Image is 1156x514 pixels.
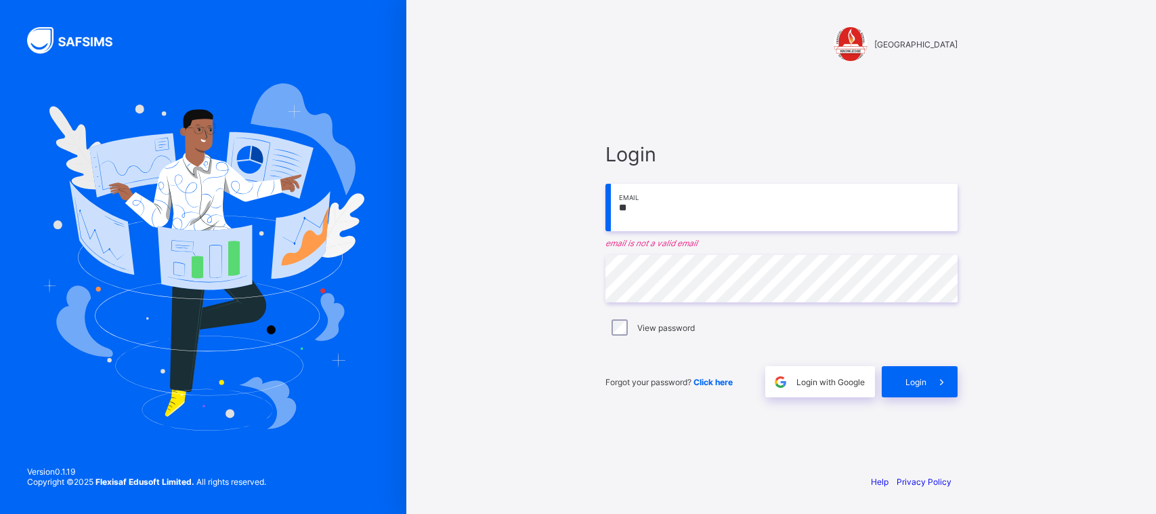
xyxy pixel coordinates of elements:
a: Click here [693,377,733,387]
span: Login [905,377,926,387]
label: View password [637,323,695,333]
span: [GEOGRAPHIC_DATA] [874,39,958,50]
em: email is not a valid email [605,238,958,248]
img: Hero Image [42,83,364,431]
a: Help [871,477,889,487]
strong: Flexisaf Edusoft Limited. [95,477,194,487]
span: Copyright © 2025 All rights reserved. [27,477,266,487]
span: Version 0.1.19 [27,467,266,477]
img: SAFSIMS Logo [27,27,129,54]
img: google.396cfc9801f0270233282035f929180a.svg [773,374,788,390]
span: Login [605,142,958,166]
span: Forgot your password? [605,377,733,387]
a: Privacy Policy [897,477,951,487]
span: Login with Google [796,377,865,387]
